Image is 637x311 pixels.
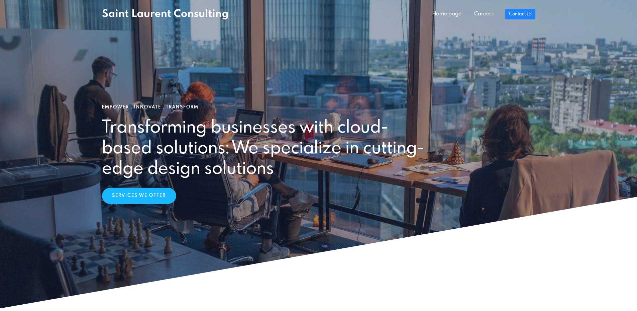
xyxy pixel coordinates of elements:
[505,9,535,19] a: Contact Us
[426,7,468,21] a: Home page
[102,118,427,179] h2: Transforming businesses with cloud-based solutions: We specialize in cutting-edge design solutions
[102,188,176,204] a: Services We Offer
[102,104,535,110] h1: Empower . Innovate . Transform
[468,7,500,21] a: Careers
